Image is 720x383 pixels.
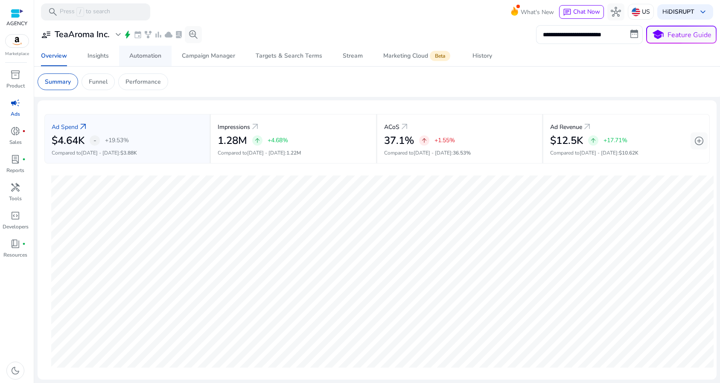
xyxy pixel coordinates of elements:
[10,98,20,108] span: campaign
[105,137,129,143] p: +19.53%
[76,7,84,17] span: /
[123,30,132,39] span: bolt
[268,137,288,143] p: +4.68%
[218,149,369,157] p: Compared to :
[256,53,322,59] div: Targets & Search Terms
[60,7,110,17] p: Press to search
[10,154,20,164] span: lab_profile
[414,149,452,156] span: [DATE] - [DATE]
[573,8,600,16] span: Chat Now
[175,30,183,39] span: lab_profile
[164,30,173,39] span: cloud
[129,53,161,59] div: Automation
[421,137,428,144] span: arrow_upward
[453,149,471,156] span: 36.53%
[188,29,198,40] span: search_insights
[250,122,260,132] a: arrow_outward
[134,30,142,39] span: event
[41,29,51,40] span: user_attributes
[52,134,85,147] h2: $4.64K
[521,5,554,20] span: What's New
[254,137,261,144] span: arrow_upward
[3,251,27,259] p: Resources
[144,30,152,39] span: family_history
[22,242,26,246] span: fiber_manual_record
[619,149,638,156] span: $10.62K
[343,53,363,59] div: Stream
[652,29,664,41] span: school
[22,129,26,133] span: fiber_manual_record
[10,182,20,193] span: handyman
[93,135,96,146] span: -
[9,195,22,202] p: Tools
[472,53,492,59] div: History
[550,123,582,132] p: Ad Revenue
[52,123,78,132] p: Ad Spend
[399,122,410,132] a: arrow_outward
[41,53,67,59] div: Overview
[590,137,597,144] span: arrow_upward
[698,7,708,17] span: keyboard_arrow_down
[81,149,119,156] span: [DATE] - [DATE]
[694,136,704,146] span: add_circle
[120,149,137,156] span: $3.88K
[182,53,235,59] div: Campaign Manager
[48,7,58,17] span: search
[22,158,26,161] span: fiber_manual_record
[563,8,571,17] span: chat
[5,51,29,57] p: Marketplace
[384,123,399,132] p: ACoS
[3,223,29,231] p: Developers
[55,29,110,40] h3: TeaAroma Inc.
[668,30,711,40] p: Feature Guide
[10,239,20,249] span: book_4
[6,20,27,27] p: AGENCY
[559,5,604,19] button: chatChat Now
[632,8,640,16] img: us.svg
[89,77,108,86] p: Funnel
[154,30,163,39] span: bar_chart
[691,132,708,149] button: add_circle
[87,53,109,59] div: Insights
[125,77,161,86] p: Performance
[185,26,202,43] button: search_insights
[286,149,301,156] span: 1.22M
[580,149,618,156] span: [DATE] - [DATE]
[78,122,88,132] a: arrow_outward
[662,9,694,15] p: Hi
[218,123,250,132] p: Impressions
[550,149,703,157] p: Compared to :
[642,4,650,19] p: US
[646,26,717,44] button: schoolFeature Guide
[52,149,203,157] p: Compared to :
[603,137,627,143] p: +17.71%
[10,70,20,80] span: inventory_2
[384,149,536,157] p: Compared to :
[10,126,20,136] span: donut_small
[10,365,20,376] span: dark_mode
[45,77,71,86] p: Summary
[668,8,694,16] b: DISRUPT
[434,137,455,143] p: +1.55%
[218,134,247,147] h2: 1.28M
[607,3,624,20] button: hub
[9,138,22,146] p: Sales
[6,82,25,90] p: Product
[582,122,592,132] a: arrow_outward
[611,7,621,17] span: hub
[6,35,29,47] img: amazon.svg
[11,110,20,118] p: Ads
[247,149,285,156] span: [DATE] - [DATE]
[10,211,20,221] span: code_blocks
[6,167,24,174] p: Reports
[113,29,123,40] span: expand_more
[383,53,452,59] div: Marketing Cloud
[384,134,414,147] h2: 37.1%
[550,134,583,147] h2: $12.5K
[430,51,450,61] span: Beta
